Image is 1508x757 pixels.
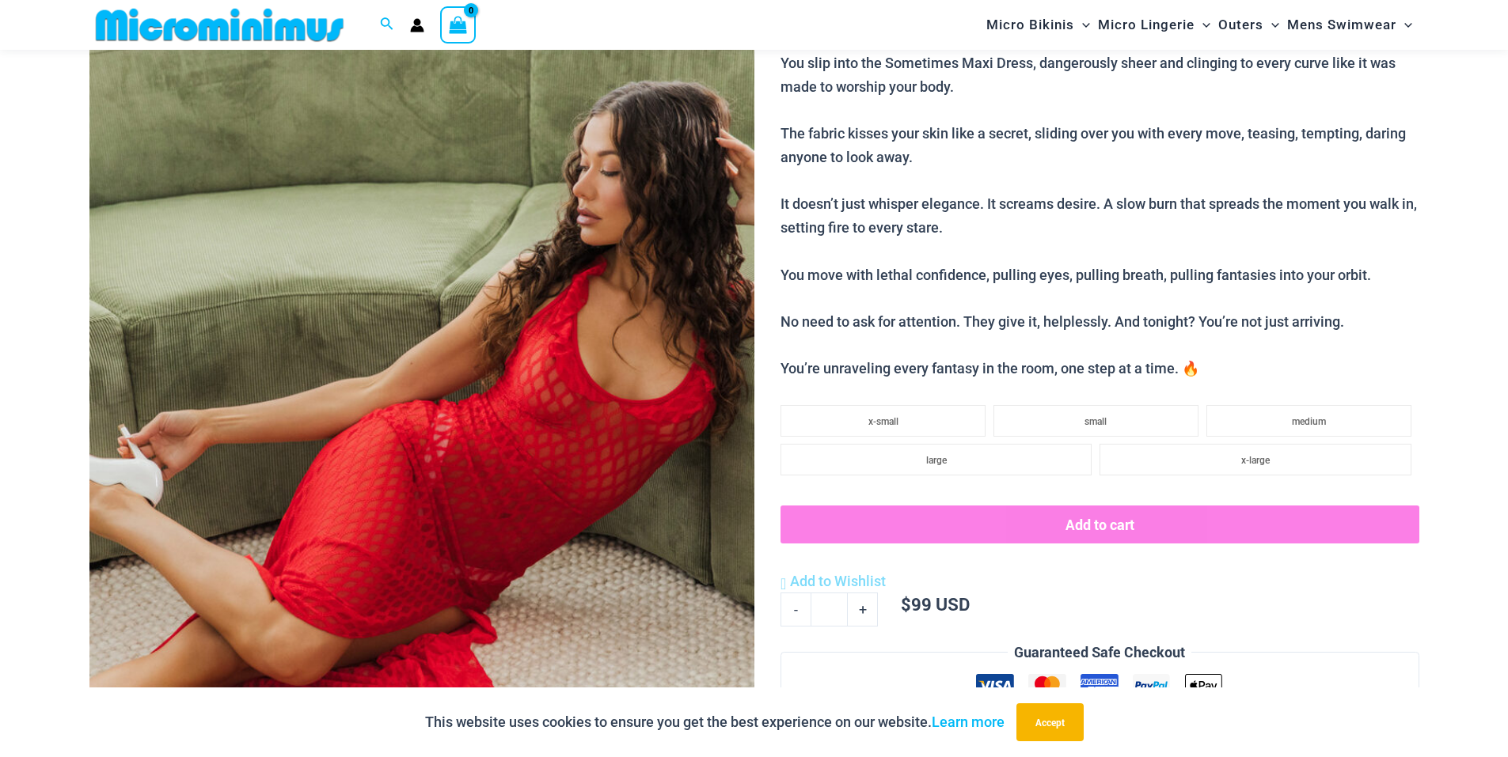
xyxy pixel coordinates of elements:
span: Menu Toggle [1263,5,1279,45]
a: + [848,592,878,626]
a: - [781,592,811,626]
li: x-small [781,405,986,437]
a: OutersMenu ToggleMenu Toggle [1214,5,1283,45]
nav: Site Navigation [980,2,1419,47]
span: Mens Swimwear [1287,5,1396,45]
a: Add to Wishlist [781,570,886,593]
input: Product quantity [811,592,848,626]
li: x-large [1100,444,1411,475]
button: Add to cart [781,505,1419,543]
img: MM SHOP LOGO FLAT [89,7,350,43]
a: Learn more [932,713,1005,730]
span: Micro Lingerie [1098,5,1195,45]
legend: Guaranteed Safe Checkout [1008,641,1191,664]
a: Micro BikinisMenu ToggleMenu Toggle [982,5,1094,45]
span: Menu Toggle [1396,5,1412,45]
span: x-large [1241,455,1270,466]
a: Account icon link [410,18,424,32]
p: Sometimes all it takes is a glance in the mirror to remember the kind of power you hold. You slip... [781,5,1419,380]
span: Menu Toggle [1195,5,1210,45]
a: Mens SwimwearMenu ToggleMenu Toggle [1283,5,1416,45]
p: This website uses cookies to ensure you get the best experience on our website. [425,710,1005,734]
span: Menu Toggle [1074,5,1090,45]
a: Search icon link [380,15,394,35]
span: Outers [1218,5,1263,45]
span: $ [901,592,911,615]
li: small [993,405,1198,437]
a: View Shopping Cart, empty [440,6,477,43]
span: Add to Wishlist [790,573,886,589]
span: small [1084,416,1107,427]
button: Accept [1016,703,1084,741]
bdi: 99 USD [901,592,970,615]
a: Micro LingerieMenu ToggleMenu Toggle [1094,5,1214,45]
span: medium [1292,416,1326,427]
span: x-small [868,416,898,427]
li: medium [1206,405,1411,437]
span: Micro Bikinis [986,5,1074,45]
span: large [926,455,947,466]
li: large [781,444,1092,475]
